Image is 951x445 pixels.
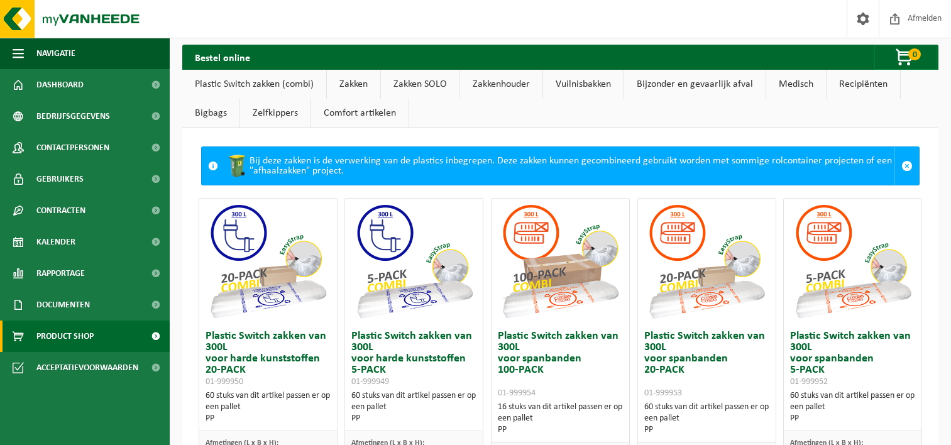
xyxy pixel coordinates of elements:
a: Zakkenhouder [460,70,542,99]
span: Dashboard [36,69,84,101]
span: 01-999950 [206,377,243,387]
h3: Plastic Switch zakken van 300L voor harde kunststoffen 5-PACK [351,331,476,387]
img: 01-999954 [497,199,623,324]
a: Plastic Switch zakken (combi) [182,70,326,99]
h3: Plastic Switch zakken van 300L voor harde kunststoffen 20-PACK [206,331,331,387]
div: 60 stuks van dit artikel passen er op een pallet [206,390,331,424]
div: PP [644,424,769,436]
span: Contactpersonen [36,132,109,163]
div: PP [790,413,915,424]
span: 0 [908,48,921,60]
div: PP [498,424,623,436]
div: Bij deze zakken is de verwerking van de plastics inbegrepen. Deze zakken kunnen gecombineerd gebr... [224,147,894,185]
span: Bedrijfsgegevens [36,101,110,132]
span: 01-999953 [644,388,682,398]
span: Gebruikers [36,163,84,195]
a: Bijzonder en gevaarlijk afval [624,70,766,99]
h3: Plastic Switch zakken van 300L voor spanbanden 20-PACK [644,331,769,398]
span: Kalender [36,226,75,258]
div: 60 stuks van dit artikel passen er op een pallet [351,390,476,424]
span: 01-999949 [351,377,389,387]
a: Zakken [327,70,380,99]
span: Contracten [36,195,85,226]
span: Product Shop [36,321,94,352]
img: WB-0240-HPE-GN-50.png [224,153,250,179]
a: Sluit melding [894,147,919,185]
div: PP [351,413,476,424]
img: 01-999950 [205,199,331,324]
a: Bigbags [182,99,239,128]
span: Navigatie [36,38,75,69]
a: Zelfkippers [240,99,311,128]
button: 0 [874,45,937,70]
img: 01-999952 [790,199,916,324]
a: Zakken SOLO [381,70,459,99]
span: Acceptatievoorwaarden [36,352,138,383]
div: 60 stuks van dit artikel passen er op een pallet [790,390,915,424]
h3: Plastic Switch zakken van 300L voor spanbanden 100-PACK [498,331,623,398]
h2: Bestel online [182,45,263,69]
a: Comfort artikelen [311,99,409,128]
div: 16 stuks van dit artikel passen er op een pallet [498,402,623,436]
div: PP [206,413,331,424]
h3: Plastic Switch zakken van 300L voor spanbanden 5-PACK [790,331,915,387]
span: Rapportage [36,258,85,289]
span: 01-999952 [790,377,828,387]
div: 60 stuks van dit artikel passen er op een pallet [644,402,769,436]
a: Recipiënten [827,70,900,99]
a: Vuilnisbakken [543,70,624,99]
img: 01-999953 [644,199,769,324]
span: Documenten [36,289,90,321]
a: Medisch [766,70,826,99]
span: 01-999954 [498,388,536,398]
img: 01-999949 [351,199,477,324]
